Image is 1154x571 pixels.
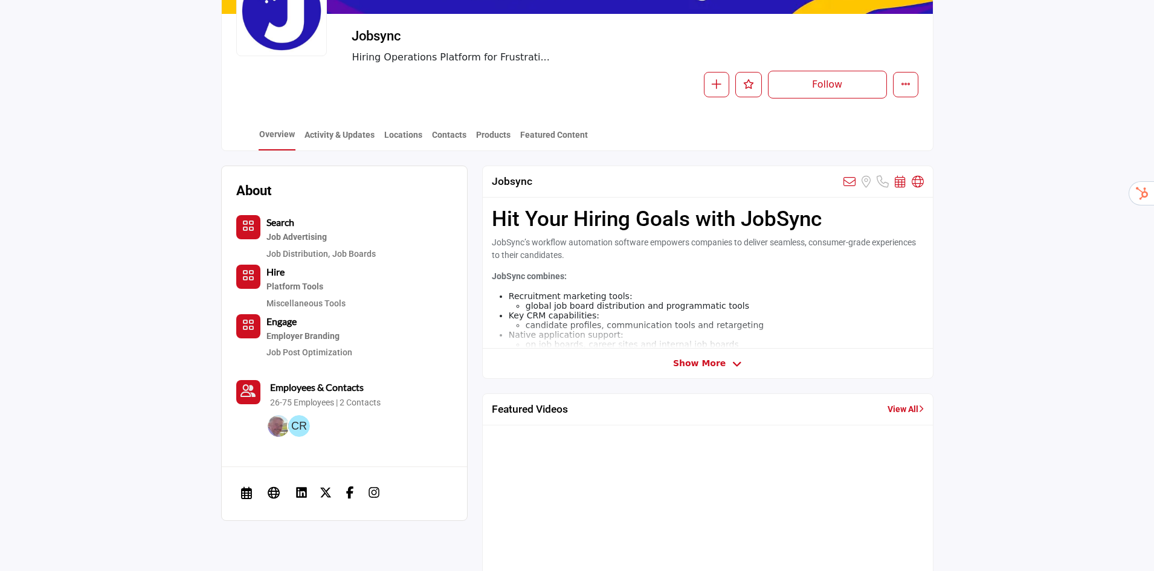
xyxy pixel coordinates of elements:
img: X [320,486,332,498]
button: Category Icon [236,215,260,239]
button: More details [893,72,918,97]
li: Recruitment marketing tools: [509,291,924,311]
li: on job boards, career sites and internal job boards [526,340,924,349]
li: candidate profiles, communication tools and retargeting [526,320,924,330]
img: Alex M. [268,415,289,437]
h2: About [236,181,271,201]
a: Link of redirect to contact page [236,380,260,404]
p: JobSync’s workflow automation software empowers companies to deliver seamless, consumer-grade exp... [492,236,924,262]
div: Software and tools designed to enhance operational efficiency and collaboration in recruitment pr... [266,279,346,295]
button: Follow [768,71,887,98]
a: Contacts [431,129,467,150]
img: Chris R. [288,415,310,437]
a: Activity & Updates [304,129,375,150]
a: Job Boards [332,249,376,259]
a: Job Advertising [266,230,376,245]
a: Platform Tools [266,279,346,295]
h2: Jobsync [352,28,684,44]
a: Engage [266,317,297,327]
b: Hire [266,266,285,277]
h2: Featured Videos [492,403,568,416]
div: Platforms and strategies for advertising job openings to attract a wide range of qualified candid... [266,230,376,245]
b: Search [266,216,294,228]
li: Native application support: [509,330,924,349]
button: Category Icon [236,265,260,289]
img: LinkedIn [295,486,308,498]
li: global job board distribution and programmatic tools [526,301,924,311]
h2: Jobsync [492,175,532,188]
span: Hiring Operations Platform for Frustration-Free Hiring [352,50,738,65]
a: Locations [384,129,423,150]
button: Contact-Employee Icon [236,380,260,404]
strong: JobSync combines: [492,271,567,281]
a: Miscellaneous Tools [266,298,346,308]
a: Featured Content [520,129,588,150]
a: 26-75 Employees | 2 Contacts [270,397,381,409]
div: Strategies and tools dedicated to creating and maintaining a strong, positive employer brand. [266,329,352,344]
button: Like [735,72,762,97]
h1: Hit Your Hiring Goals with JobSync [492,207,924,232]
a: Overview [259,128,295,150]
a: View All [888,403,924,416]
img: Instagram [368,486,380,498]
a: Employees & Contacts [270,380,364,395]
li: Key CRM capabilities: [509,311,924,330]
a: Job Distribution, [266,249,330,259]
a: Employer Branding [266,329,352,344]
a: Job Post Optimization [266,347,352,357]
img: Facebook [344,486,356,498]
a: Hire [266,268,285,277]
b: Engage [266,315,297,327]
span: Show More [673,357,726,370]
b: Employees & Contacts [270,381,364,393]
a: Search [266,218,294,228]
button: Category Icon [236,314,260,338]
a: Products [475,129,511,150]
